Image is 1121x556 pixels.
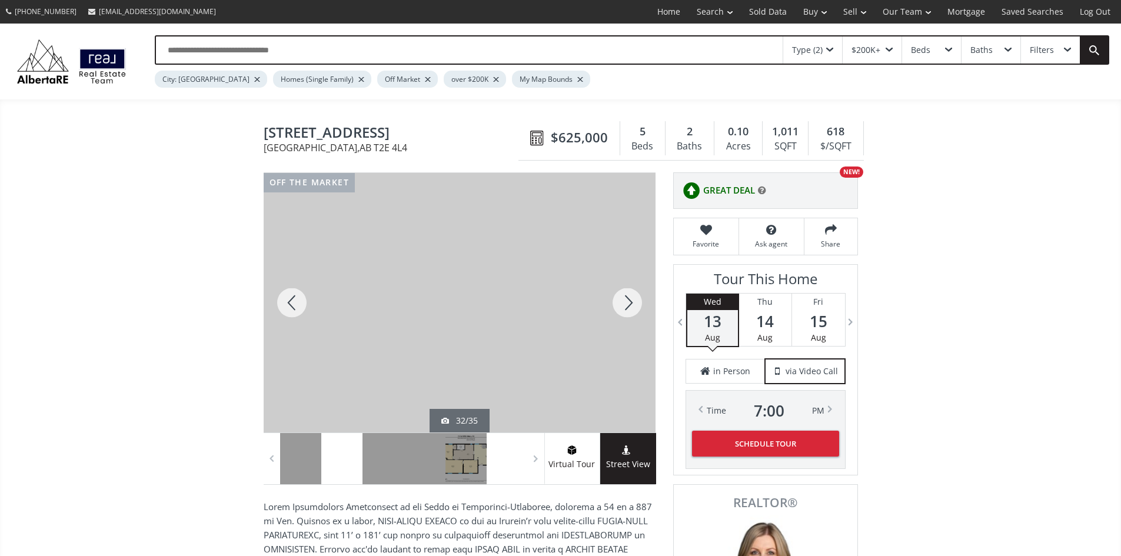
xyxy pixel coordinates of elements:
[687,294,738,310] div: Wed
[786,365,838,377] span: via Video Call
[692,431,839,457] button: Schedule Tour
[600,458,656,471] span: Street View
[441,415,478,427] div: 32/35
[811,332,826,343] span: Aug
[1030,46,1054,54] div: Filters
[551,128,608,147] span: $625,000
[739,294,791,310] div: Thu
[544,433,600,484] a: virtual tour iconVirtual Tour
[687,313,738,329] span: 13
[792,294,845,310] div: Fri
[970,46,993,54] div: Baths
[720,138,756,155] div: Acres
[745,239,798,249] span: Ask agent
[814,138,857,155] div: $/SQFT
[15,6,76,16] span: [PHONE_NUMBER]
[99,6,216,16] span: [EMAIL_ADDRESS][DOMAIN_NAME]
[626,124,659,139] div: 5
[739,313,791,329] span: 14
[814,124,857,139] div: 618
[680,239,733,249] span: Favorite
[264,173,656,432] div: 514 9A Street NE Calgary, AB T2E 4L4 - Photo 32 of 35
[626,138,659,155] div: Beds
[792,313,845,329] span: 15
[671,138,708,155] div: Baths
[703,184,755,197] span: GREAT DEAL
[720,124,756,139] div: 0.10
[757,332,773,343] span: Aug
[671,124,708,139] div: 2
[155,71,267,88] div: City: [GEOGRAPHIC_DATA]
[705,332,720,343] span: Aug
[851,46,880,54] div: $200K+
[12,36,131,86] img: Logo
[810,239,851,249] span: Share
[707,402,824,419] div: Time PM
[772,124,799,139] span: 1,011
[754,402,784,419] span: 7 : 00
[792,46,823,54] div: Type (2)
[840,167,863,178] div: NEW!
[377,71,438,88] div: Off Market
[444,71,506,88] div: over $200K
[686,271,846,293] h3: Tour This Home
[687,497,844,509] span: REALTOR®
[264,125,524,143] span: 514 9A Street NE
[82,1,222,22] a: [EMAIL_ADDRESS][DOMAIN_NAME]
[566,445,578,455] img: virtual tour icon
[713,365,750,377] span: in Person
[680,179,703,202] img: rating icon
[512,71,590,88] div: My Map Bounds
[911,46,930,54] div: Beds
[264,143,524,152] span: [GEOGRAPHIC_DATA] , AB T2E 4L4
[769,138,802,155] div: SQFT
[273,71,371,88] div: Homes (Single Family)
[264,173,355,192] div: off the market
[544,458,600,471] span: Virtual Tour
